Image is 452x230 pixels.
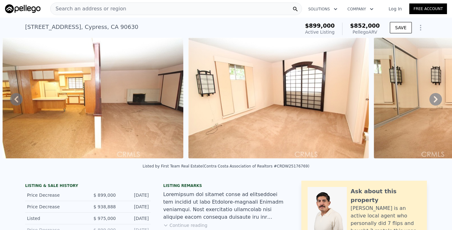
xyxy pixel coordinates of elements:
[121,192,149,198] div: [DATE]
[25,23,138,31] div: [STREET_ADDRESS] , Cypress , CA 90630
[143,164,309,168] div: Listed by First Team Real Estate (Contra Costa Association of Realtors #CRDW25176769)
[351,187,421,205] div: Ask about this property
[25,183,151,189] div: LISTING & SALE HISTORY
[5,4,40,13] img: Pellego
[342,3,379,15] button: Company
[303,3,342,15] button: Solutions
[27,204,83,210] div: Price Decrease
[188,38,369,158] img: Sale: 167376482 Parcel: 63387568
[390,22,412,33] button: SAVE
[94,216,116,221] span: $ 975,000
[163,191,289,221] div: Loremipsum dol sitamet conse ad elitseddoei tem incidid ut labo Etdolore-magnaali Enimadm veniamq...
[350,22,380,29] span: $852,000
[94,193,116,198] span: $ 899,000
[350,29,380,35] div: Pellego ARV
[414,21,427,34] button: Show Options
[94,204,116,209] span: $ 938,888
[305,22,335,29] span: $899,000
[305,30,335,35] span: Active Listing
[163,183,289,188] div: Listing remarks
[121,215,149,222] div: [DATE]
[409,3,447,14] a: Free Account
[163,222,207,228] button: Continue reading
[51,5,126,13] span: Search an address or region
[27,215,83,222] div: Listed
[3,38,183,158] img: Sale: 167376482 Parcel: 63387568
[27,192,83,198] div: Price Decrease
[121,204,149,210] div: [DATE]
[381,6,409,12] a: Log In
